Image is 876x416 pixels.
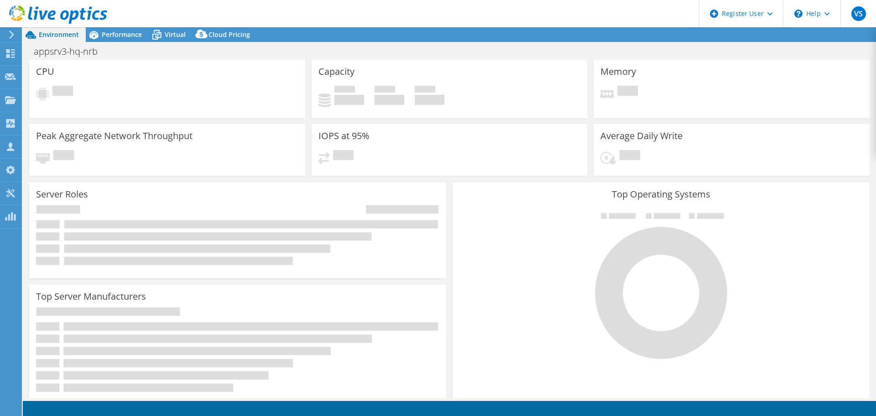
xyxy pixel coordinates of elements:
span: Performance [102,30,142,39]
span: Pending [333,150,354,162]
span: Free [375,86,395,95]
span: VS [851,6,866,21]
svg: \n [794,10,803,18]
h3: IOPS at 95% [318,131,370,141]
h3: Peak Aggregate Network Throughput [36,131,193,141]
h3: Average Daily Write [600,131,683,141]
span: Pending [620,150,640,162]
h3: CPU [36,67,54,77]
h3: Top Server Manufacturers [36,291,146,302]
h3: Top Operating Systems [459,189,863,199]
span: Pending [53,150,74,162]
span: Virtual [165,30,186,39]
h3: Memory [600,67,636,77]
span: Total [415,86,435,95]
span: Environment [39,30,79,39]
span: Pending [617,86,638,98]
h3: Server Roles [36,189,88,199]
h4: 0 GiB [415,95,444,105]
h4: 0 GiB [375,95,404,105]
h3: Capacity [318,67,355,77]
span: Used [334,86,355,95]
span: Pending [52,86,73,98]
h4: 0 GiB [334,95,364,105]
h1: appsrv3-hq-nrb [30,47,112,57]
span: Cloud Pricing [209,30,250,39]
